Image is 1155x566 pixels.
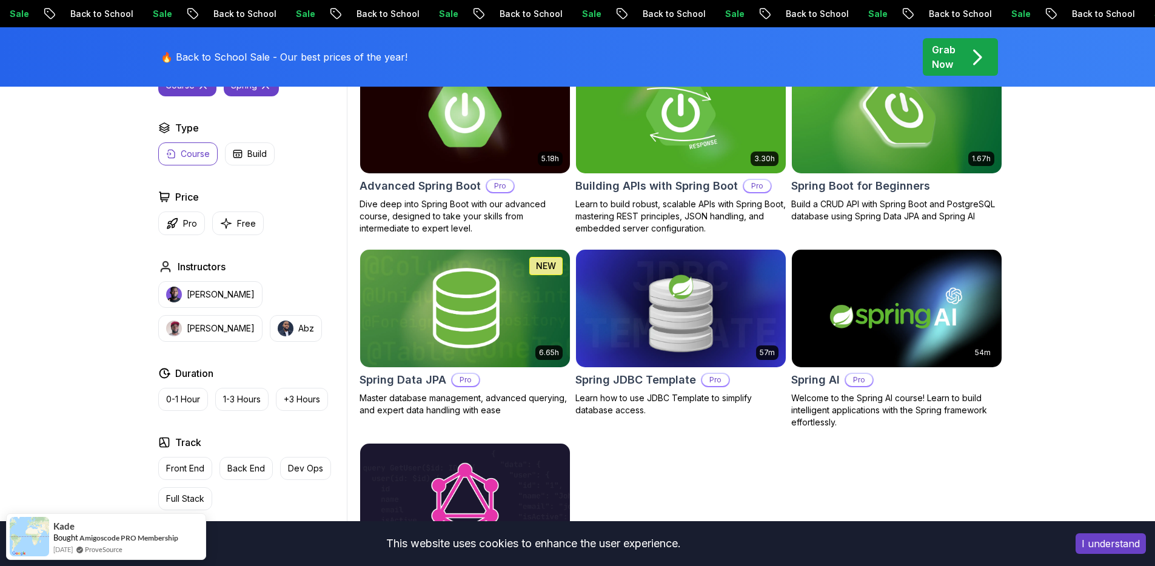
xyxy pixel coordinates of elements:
[181,148,210,160] p: Course
[158,487,212,510] button: Full Stack
[276,388,328,411] button: +3 Hours
[156,8,195,20] p: Sale
[187,288,255,301] p: [PERSON_NAME]
[360,250,570,367] img: Spring Data JPA card
[270,315,322,342] button: instructor imgAbz
[575,392,786,416] p: Learn how to use JDBC Template to simplify database access.
[536,260,556,272] p: NEW
[932,8,1015,20] p: Back to School
[1076,533,1146,554] button: Accept cookies
[288,462,323,474] p: Dev Ops
[212,211,264,235] button: Free
[443,8,481,20] p: Sale
[975,348,991,358] p: 54m
[219,457,273,480] button: Back End
[646,8,729,20] p: Back to School
[166,287,182,302] img: instructor img
[1015,8,1054,20] p: Sale
[503,8,586,20] p: Back to School
[791,249,1002,428] a: Spring AI card54mSpring AIProWelcome to the Spring AI course! Learn to build intelligent applicat...
[791,178,930,195] h2: Spring Boot for Beginners
[166,462,204,474] p: Front End
[487,180,514,192] p: Pro
[541,154,559,164] p: 5.18h
[166,321,182,336] img: instructor img
[360,444,570,561] img: Spring for GraphQL card
[53,544,73,554] span: [DATE]
[247,148,267,160] p: Build
[237,218,256,230] p: Free
[575,198,786,235] p: Learn to build robust, scalable APIs with Spring Boot, mastering REST principles, JSON handling, ...
[175,435,201,450] h2: Track
[972,154,991,164] p: 1.67h
[278,321,293,336] img: instructor img
[10,517,49,556] img: provesource social proof notification image
[175,121,199,135] h2: Type
[298,322,314,335] p: Abz
[215,388,269,411] button: 1-3 Hours
[360,249,571,416] a: Spring Data JPA card6.65hNEWSpring Data JPAProMaster database management, advanced querying, and ...
[791,198,1002,222] p: Build a CRUD API with Spring Boot and PostgreSQL database using Spring Data JPA and Spring AI
[217,8,300,20] p: Back to School
[760,348,775,358] p: 57m
[53,521,75,531] span: Kade
[360,55,571,235] a: Advanced Spring Boot card5.18hAdvanced Spring BootProDive deep into Spring Boot with our advanced...
[360,178,481,195] h2: Advanced Spring Boot
[791,371,840,388] h2: Spring AI
[872,8,911,20] p: Sale
[575,55,786,235] a: Building APIs with Spring Boot card3.30hBuilding APIs with Spring BootProLearn to build robust, s...
[158,457,212,480] button: Front End
[791,392,1002,428] p: Welcome to the Spring AI course! Learn to build intelligent applications with the Spring framewor...
[178,259,226,274] h2: Instructors
[360,8,443,20] p: Back to School
[223,393,261,405] p: 1-3 Hours
[792,250,1002,367] img: Spring AI card
[575,178,738,195] h2: Building APIs with Spring Boot
[586,8,624,20] p: Sale
[360,198,571,235] p: Dive deep into Spring Boot with our advanced course, designed to take your skills from intermedia...
[166,493,204,505] p: Full Stack
[158,211,205,235] button: Pro
[932,42,956,72] p: Grab Now
[161,50,407,64] p: 🔥 Back to School Sale - Our best prices of the year!
[754,154,775,164] p: 3.30h
[175,366,213,381] h2: Duration
[792,56,1002,173] img: Spring Boot for Beginners card
[183,218,197,230] p: Pro
[9,530,1057,557] div: This website uses cookies to enhance the user experience.
[744,180,771,192] p: Pro
[158,142,218,165] button: Course
[539,348,559,358] p: 6.65h
[227,462,265,474] p: Back End
[729,8,768,20] p: Sale
[74,8,156,20] p: Back to School
[702,374,729,386] p: Pro
[360,392,571,416] p: Master database management, advanced querying, and expert data handling with ease
[846,374,872,386] p: Pro
[85,544,122,554] a: ProveSource
[284,393,320,405] p: +3 Hours
[789,8,872,20] p: Back to School
[280,457,331,480] button: Dev Ops
[158,281,263,308] button: instructor img[PERSON_NAME]
[53,533,78,542] span: Bought
[300,8,338,20] p: Sale
[158,388,208,411] button: 0-1 Hour
[575,249,786,416] a: Spring JDBC Template card57mSpring JDBC TemplateProLearn how to use JDBC Template to simplify dat...
[79,533,178,542] a: Amigoscode PRO Membership
[355,53,575,176] img: Advanced Spring Boot card
[360,371,446,388] h2: Spring Data JPA
[175,190,199,204] h2: Price
[452,374,479,386] p: Pro
[576,56,786,173] img: Building APIs with Spring Boot card
[791,55,1002,222] a: Spring Boot for Beginners card1.67hNEWSpring Boot for BeginnersBuild a CRUD API with Spring Boot ...
[158,315,263,342] button: instructor img[PERSON_NAME]
[575,371,696,388] h2: Spring JDBC Template
[225,142,275,165] button: Build
[187,322,255,335] p: [PERSON_NAME]
[576,250,786,367] img: Spring JDBC Template card
[166,393,200,405] p: 0-1 Hour
[13,8,52,20] p: Sale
